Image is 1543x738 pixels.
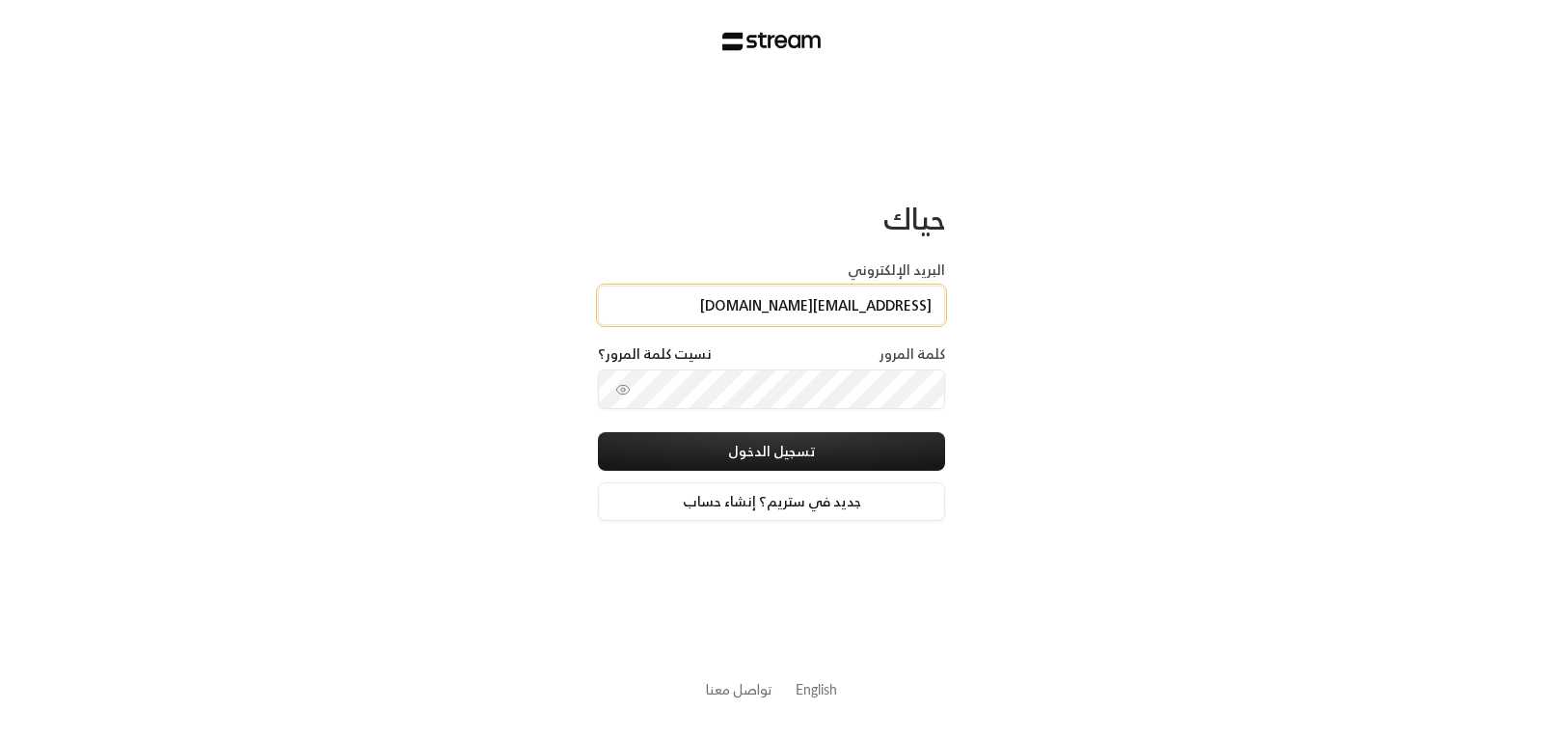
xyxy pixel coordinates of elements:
[722,32,822,51] img: Stream Logo
[883,193,945,244] span: حياك
[706,677,772,701] a: تواصل معنا
[598,344,712,364] a: نسيت كلمة المرور؟
[706,679,772,699] button: تواصل معنا
[598,482,945,521] a: جديد في ستريم؟ إنشاء حساب
[598,432,945,471] button: تسجيل الدخول
[848,260,945,280] label: البريد الإلكتروني
[608,374,638,405] button: toggle password visibility
[880,344,945,364] label: كلمة المرور
[796,671,837,707] a: English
